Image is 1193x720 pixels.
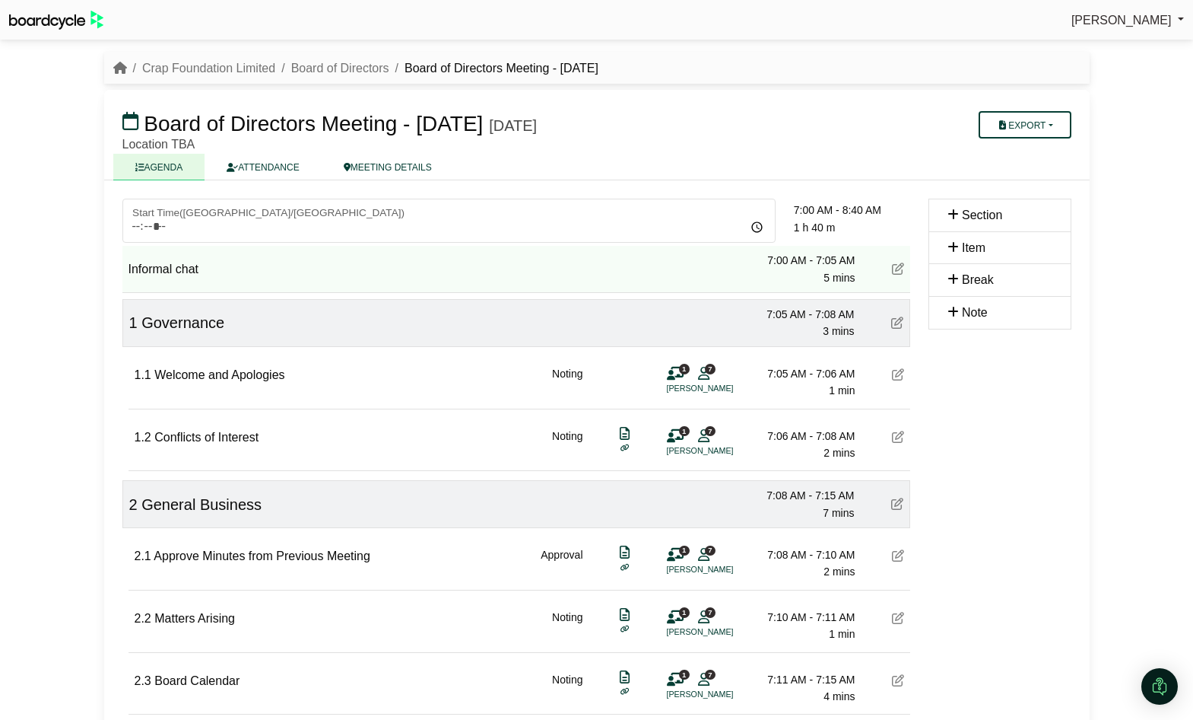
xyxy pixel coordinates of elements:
span: 2 mins [823,447,855,459]
li: [PERSON_NAME] [667,626,781,639]
span: 7 [705,670,715,680]
span: Item [962,241,985,254]
span: 1 [679,670,690,680]
div: 7:08 AM - 7:10 AM [749,546,855,563]
li: [PERSON_NAME] [667,688,781,701]
div: Noting [552,671,582,706]
span: Break [962,273,994,286]
span: Matters Arising [154,612,235,625]
li: [PERSON_NAME] [667,563,781,576]
span: 2.2 [135,612,151,625]
span: Conflicts of Interest [154,431,259,444]
span: 1 [129,314,138,331]
div: 7:11 AM - 7:15 AM [749,671,855,688]
span: 1.1 [135,368,151,381]
a: AGENDA [113,154,205,180]
button: Export [979,111,1071,139]
span: 1 [679,364,690,374]
span: Board Calendar [154,674,240,687]
span: 5 mins [823,272,855,284]
span: Board of Directors Meeting - [DATE] [144,112,483,135]
span: Governance [141,314,224,331]
span: [PERSON_NAME] [1071,14,1172,27]
span: 1 [679,426,690,436]
div: 7:00 AM - 8:40 AM [794,202,910,218]
span: 7 [705,607,715,617]
span: 1.2 [135,431,151,444]
div: Open Intercom Messenger [1141,668,1178,705]
div: 7:05 AM - 7:06 AM [749,365,855,382]
span: 1 h 40 m [794,221,835,234]
a: [PERSON_NAME] [1071,11,1184,30]
div: 7:00 AM - 7:05 AM [749,252,855,269]
span: 3 mins [823,325,854,337]
div: 7:06 AM - 7:08 AM [749,428,855,444]
div: 7:08 AM - 7:15 AM [748,487,855,504]
li: Board of Directors Meeting - [DATE] [389,59,598,78]
a: ATTENDANCE [205,154,321,180]
span: 7 [705,364,715,374]
nav: breadcrumb [113,59,598,78]
span: 1 [679,546,690,556]
a: Board of Directors [291,62,389,75]
div: [DATE] [489,116,537,135]
div: Noting [552,609,582,643]
a: MEETING DETAILS [322,154,454,180]
span: 2 mins [823,565,855,578]
span: 4 mins [823,690,855,702]
span: Informal chat [129,263,198,276]
span: 2.3 [135,674,151,687]
span: Welcome and Apologies [154,368,284,381]
span: General Business [141,496,262,513]
a: Crap Foundation Limited [142,62,275,75]
li: [PERSON_NAME] [667,444,781,457]
span: 1 min [829,384,855,397]
span: 1 [679,607,690,617]
span: 2 [129,496,138,513]
span: 2.1 [135,550,151,562]
span: Note [962,306,988,319]
span: Section [962,209,1002,221]
span: 1 min [829,628,855,640]
span: Approve Minutes from Previous Meeting [154,550,370,562]
span: 7 mins [823,507,854,519]
div: Approval [541,546,582,581]
div: Noting [552,365,582,400]
img: BoardcycleBlackGreen-aaafeed430059cb809a45853b8cf6d952af9d84e6e89e1f1685b34bfd5cb7d64.svg [9,11,103,30]
span: Location TBA [122,138,195,151]
div: 7:10 AM - 7:11 AM [749,609,855,626]
span: 7 [705,546,715,556]
li: [PERSON_NAME] [667,382,781,395]
div: Noting [552,428,582,462]
span: 7 [705,426,715,436]
div: 7:05 AM - 7:08 AM [748,306,855,323]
